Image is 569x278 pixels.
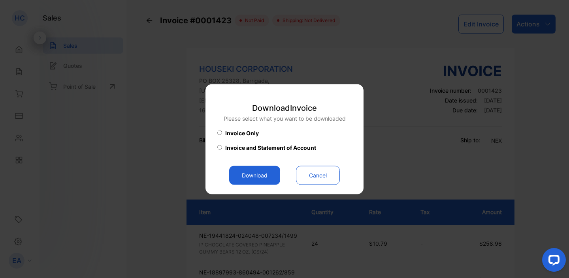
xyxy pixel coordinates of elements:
[296,166,340,185] button: Cancel
[224,114,346,122] p: Please select what you want to be downloaded
[229,166,280,185] button: Download
[225,143,316,151] span: Invoice and Statement of Account
[224,102,346,114] p: Download Invoice
[536,245,569,278] iframe: LiveChat chat widget
[225,129,259,137] span: Invoice Only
